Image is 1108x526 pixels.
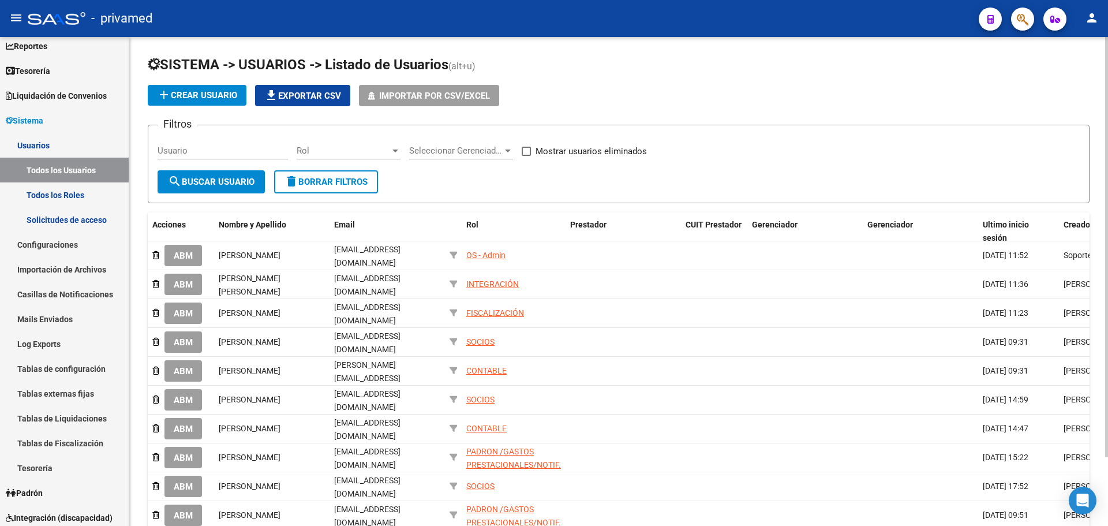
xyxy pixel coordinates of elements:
span: [EMAIL_ADDRESS][DOMAIN_NAME] [334,418,400,441]
span: [PERSON_NAME] [219,482,280,491]
span: Seleccionar Gerenciador [409,146,503,156]
span: Buscar Usuario [168,177,254,187]
mat-icon: add [157,88,171,102]
span: Email [334,220,355,229]
span: Ultimo inicio sesión [983,220,1029,243]
div: FISCALIZACIÓN [466,307,524,320]
span: Nombre y Apellido [219,220,286,229]
span: Rol [297,146,390,156]
button: ABM [164,476,202,497]
span: ABM [174,279,193,290]
span: SISTEMA -> USUARIOS -> Listado de Usuarios [148,57,448,73]
span: [PERSON_NAME] [219,251,280,260]
span: [PERSON_NAME] [219,453,280,462]
span: [EMAIL_ADDRESS][DOMAIN_NAME] [334,274,400,296]
datatable-header-cell: Ultimo inicio sesión [978,212,1059,251]
span: [DATE] 11:36 [983,279,1028,289]
span: ABM [174,510,193,521]
span: [DATE] 09:31 [983,337,1028,346]
button: Borrar Filtros [274,170,378,193]
span: Acciones [152,220,186,229]
span: Gerenciador [867,220,913,229]
button: ABM [164,447,202,468]
span: [DATE] 09:31 [983,366,1028,375]
div: SOCIOS [466,335,495,349]
datatable-header-cell: Gerenciador [747,212,863,251]
span: - privamed [91,6,152,31]
button: ABM [164,303,202,324]
span: [PERSON_NAME] [219,395,280,404]
span: Tesorería [6,65,50,77]
datatable-header-cell: Acciones [148,212,214,251]
span: [DATE] 14:47 [983,424,1028,433]
mat-icon: person [1085,11,1099,25]
div: OS - Admin [466,249,506,262]
span: ABM [174,251,193,261]
span: [EMAIL_ADDRESS][DOMAIN_NAME] [334,389,400,412]
span: ABM [174,337,193,348]
span: ABM [174,453,193,463]
span: [DATE] 11:52 [983,251,1028,260]
datatable-header-cell: Gerenciador [863,212,978,251]
span: Rol [466,220,478,229]
span: [PERSON_NAME] [219,366,280,375]
span: CUIT Prestador [686,220,742,229]
span: ABM [174,308,193,319]
span: [EMAIL_ADDRESS][DOMAIN_NAME] [334,476,400,498]
button: Buscar Usuario [158,170,265,193]
span: [EMAIL_ADDRESS][DOMAIN_NAME] [334,447,400,469]
span: [DATE] 09:51 [983,510,1028,520]
div: CONTABLE [466,364,507,378]
span: Borrar Filtros [285,177,368,187]
span: Reportes [6,40,47,53]
button: ABM [164,245,202,266]
span: [DATE] 11:23 [983,308,1028,318]
div: CONTABLE [466,422,507,435]
button: ABM [164,360,202,382]
span: [PERSON_NAME] [219,337,280,346]
span: Padrón [6,487,43,499]
datatable-header-cell: Email [330,212,445,251]
span: [DATE] 14:59 [983,395,1028,404]
span: [PERSON_NAME][EMAIL_ADDRESS][DOMAIN_NAME] [334,360,400,396]
button: ABM [164,418,202,439]
span: ABM [174,482,193,492]
button: Crear Usuario [148,85,246,106]
div: Open Intercom Messenger [1069,487,1096,514]
span: Gerenciador [752,220,798,229]
span: [PERSON_NAME] [219,424,280,433]
span: ABM [174,424,193,434]
span: ABM [174,366,193,376]
span: [EMAIL_ADDRESS][DOMAIN_NAME] [334,245,400,267]
mat-icon: delete [285,174,298,188]
datatable-header-cell: Rol [462,212,566,251]
span: Importar por CSV/Excel [379,91,490,101]
span: [PERSON_NAME] [PERSON_NAME] [219,274,280,296]
datatable-header-cell: Nombre y Apellido [214,212,330,251]
button: ABM [164,274,202,295]
span: Prestador [570,220,607,229]
button: ABM [164,505,202,526]
span: Sistema [6,114,43,127]
span: Creado por [1064,220,1104,229]
h3: Filtros [158,116,197,132]
mat-icon: menu [9,11,23,25]
mat-icon: search [168,174,182,188]
span: [EMAIL_ADDRESS][DOMAIN_NAME] [334,331,400,354]
span: Crear Usuario [157,90,237,100]
span: [EMAIL_ADDRESS][DOMAIN_NAME] [334,303,400,325]
div: PADRON /GASTOS PRESTACIONALES/NOTIF. INTERNACION [466,445,561,484]
span: Liquidación de Convenios [6,89,107,102]
span: (alt+u) [448,61,476,72]
div: SOCIOS [466,393,495,406]
button: ABM [164,331,202,353]
span: Mostrar usuarios eliminados [536,144,647,158]
button: Exportar CSV [255,85,350,106]
span: [DATE] 15:22 [983,453,1028,462]
datatable-header-cell: Prestador [566,212,681,251]
datatable-header-cell: CUIT Prestador [681,212,747,251]
span: [PERSON_NAME] [219,510,280,520]
span: Exportar CSV [264,91,341,101]
div: SOCIOS [466,480,495,493]
button: Importar por CSV/Excel [359,85,499,106]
